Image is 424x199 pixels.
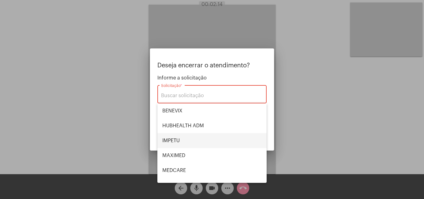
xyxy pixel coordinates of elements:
[162,178,262,193] span: POSITIVA
[157,62,267,69] p: Deseja encerrar o atendimento?
[162,133,262,148] span: IMPETU
[162,118,262,133] span: HUBHEALTH ADM
[162,148,262,163] span: MAXIMED
[162,163,262,178] span: MEDCARE
[161,93,263,98] input: Buscar solicitação
[162,103,262,118] span: BENEVIX
[157,75,267,81] span: Informe a solicitação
